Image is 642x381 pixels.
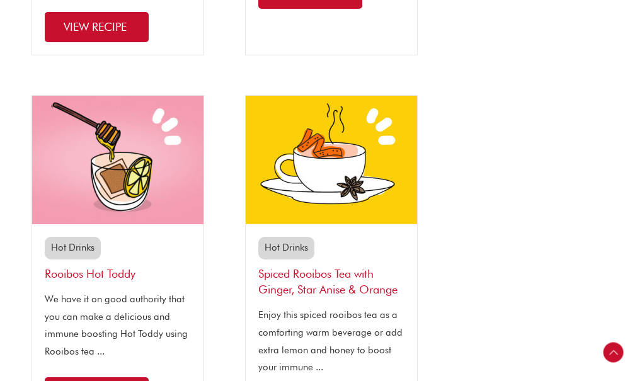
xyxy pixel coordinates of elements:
[45,12,149,42] a: Read more about Vuyo’s Lemon & Rosemary Soother Cocktail
[265,242,308,253] a: Hot Drinks
[258,267,398,296] a: Spiced Rooibos Tea with Ginger, Star Anise & Orange
[45,267,135,280] a: Rooibos Hot Toddy
[258,307,404,377] p: Enjoy this spiced rooibos tea as a comforting warm beverage or add extra lemon and honey to boost...
[64,20,127,33] span: View Recipe
[51,242,95,253] a: Hot Drinks
[45,291,191,361] p: We have it on good authority that you can make a delicious and immune boosting Hot Toddy using Ro...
